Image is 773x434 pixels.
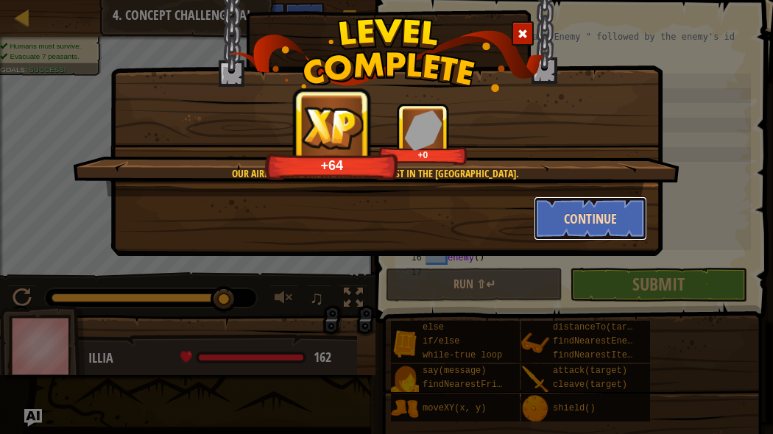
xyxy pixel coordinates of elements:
img: reward_icon_gems.png [404,110,442,150]
div: +0 [381,149,465,160]
img: level_complete.png [229,18,545,92]
div: Our airlines are the fastest and safest in the [GEOGRAPHIC_DATA]. [143,166,607,181]
img: reward_icon_xp.png [302,106,364,149]
div: +64 [269,157,395,174]
button: Continue [534,196,648,241]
